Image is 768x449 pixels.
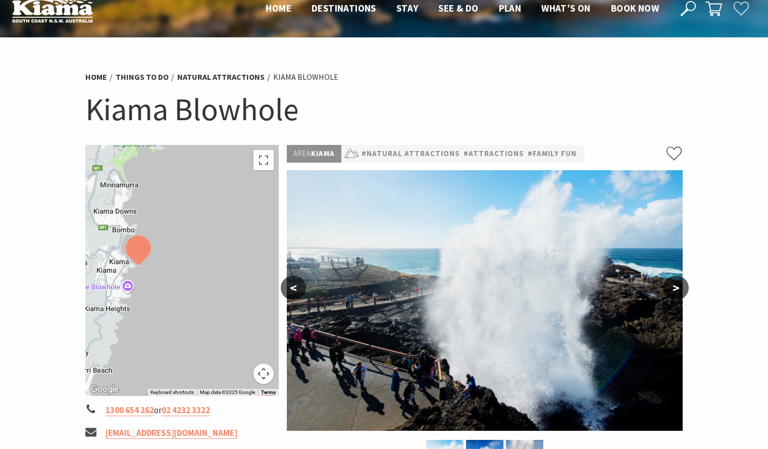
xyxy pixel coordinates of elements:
[281,276,306,300] button: <
[177,72,265,82] a: Natural Attractions
[287,170,683,431] img: Close up of the Kiama Blowhole
[663,276,689,300] button: >
[464,147,524,160] a: #Attractions
[273,71,338,84] li: Kiama Blowhole
[611,2,659,14] span: Book now
[261,389,276,395] a: Terms (opens in new tab)
[287,145,341,163] p: Kiama
[200,389,255,395] span: Map data ©2025 Google
[85,89,683,130] h1: Kiama Blowhole
[253,364,274,384] button: Map camera controls
[106,427,237,439] a: [EMAIL_ADDRESS][DOMAIN_NAME]
[116,72,169,82] a: Things To Do
[541,2,591,14] span: What’s On
[106,405,154,416] a: 1300 654 262
[88,383,121,396] img: Google
[312,2,376,14] span: Destinations
[499,2,522,14] span: Plan
[255,1,669,17] nav: Main Menu
[85,404,279,417] li: or
[396,2,419,14] span: Stay
[150,389,194,396] button: Keyboard shortcuts
[266,2,291,14] span: Home
[293,148,311,158] span: Area
[438,2,478,14] span: See & Do
[528,147,577,160] a: #Family Fun
[88,383,121,396] a: Open this area in Google Maps (opens a new window)
[362,147,460,160] a: #Natural Attractions
[85,72,107,82] a: Home
[162,405,210,416] a: 02 4232 3322
[253,150,274,170] button: Toggle fullscreen view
